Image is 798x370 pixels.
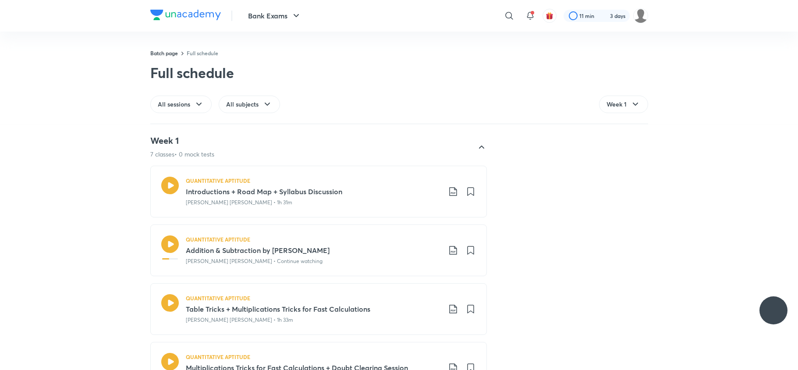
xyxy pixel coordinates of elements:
p: [PERSON_NAME] [PERSON_NAME] • 1h 33m [186,316,293,324]
img: ttu [768,305,779,316]
img: Company Logo [150,10,221,20]
p: 7 classes • 0 mock tests [150,150,214,159]
h5: QUANTITATIVE APTITUDE [186,235,250,243]
p: [PERSON_NAME] [PERSON_NAME] • 1h 31m [186,199,292,206]
a: QUANTITATIVE APTITUDEIntroductions + Road Map + Syllabus Discussion[PERSON_NAME] [PERSON_NAME] • ... [150,166,487,217]
h5: QUANTITATIVE APTITUDE [186,353,250,361]
h5: QUANTITATIVE APTITUDE [186,294,250,302]
img: streak [599,11,608,20]
h5: QUANTITATIVE APTITUDE [186,177,250,185]
h3: Addition & Subtraction by [PERSON_NAME] [186,245,441,256]
h4: Week 1 [150,135,214,146]
a: QUANTITATIVE APTITUDEAddition & Subtraction by [PERSON_NAME][PERSON_NAME] [PERSON_NAME] • Continu... [150,224,487,276]
div: Full schedule [150,64,234,82]
h3: Introductions + Road Map + Syllabus Discussion [186,186,441,197]
a: Batch page [150,50,178,57]
img: rohit [633,8,648,23]
span: All subjects [226,100,259,109]
h3: Table Tricks + Multiplications Tricks for Fast Calculations [186,304,441,314]
img: avatar [546,12,553,20]
a: Company Logo [150,10,221,22]
span: Week 1 [606,100,627,109]
span: All sessions [158,100,190,109]
button: Bank Exams [243,7,307,25]
a: Full schedule [187,50,218,57]
p: [PERSON_NAME] [PERSON_NAME] • Continue watching [186,257,323,265]
div: Week 17 classes• 0 mock tests [143,135,487,159]
a: QUANTITATIVE APTITUDETable Tricks + Multiplications Tricks for Fast Calculations[PERSON_NAME] [PE... [150,283,487,335]
button: avatar [543,9,557,23]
